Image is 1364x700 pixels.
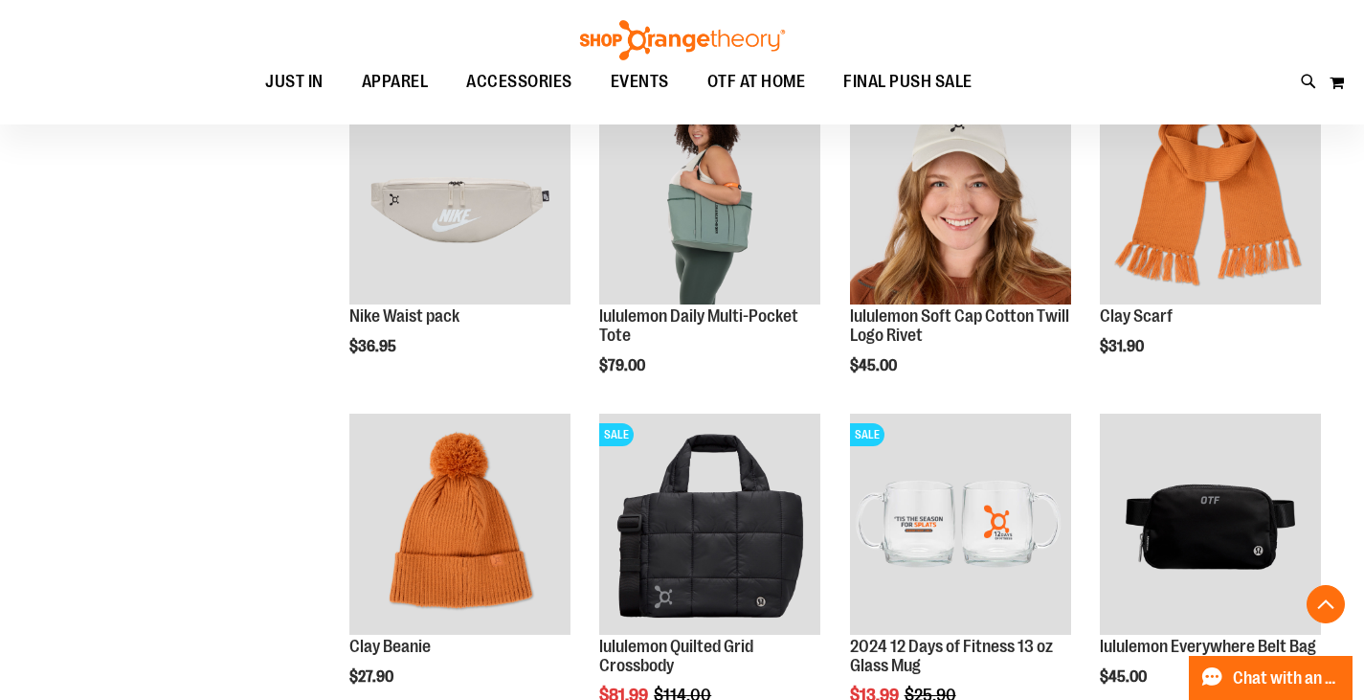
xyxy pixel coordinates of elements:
[843,60,973,103] span: FINAL PUSH SALE
[599,83,820,307] a: Main view of 2024 Convention lululemon Daily Multi-Pocket Tote
[1100,83,1321,305] img: Clay Scarf
[850,83,1071,305] img: Main view of 2024 Convention lululemon Soft Cap Cotton Twill Logo Rivet
[688,60,825,104] a: OTF AT HOME
[840,74,1081,423] div: product
[599,357,648,374] span: $79.00
[349,338,399,355] span: $36.95
[1100,83,1321,307] a: Clay Scarf
[349,83,570,305] img: Main view of 2024 Convention Nike Waistpack
[349,414,570,638] a: Clay Beanie
[1100,338,1147,355] span: $31.90
[599,414,820,635] img: lululemon Quilted Grid Crossbody
[590,74,830,423] div: product
[362,60,429,103] span: APPAREL
[1189,656,1353,700] button: Chat with an Expert
[447,60,592,103] a: ACCESSORIES
[599,414,820,638] a: lululemon Quilted Grid CrossbodySALE
[1233,669,1341,688] span: Chat with an Expert
[599,83,820,305] img: Main view of 2024 Convention lululemon Daily Multi-Pocket Tote
[599,423,634,446] span: SALE
[592,60,688,104] a: EVENTS
[850,637,1053,675] a: 2024 12 Days of Fitness 13 oz Glass Mug
[349,306,459,326] a: Nike Waist pack
[1100,668,1150,686] span: $45.00
[349,668,396,686] span: $27.90
[1100,306,1173,326] a: Clay Scarf
[246,60,343,104] a: JUST IN
[850,414,1071,635] img: Main image of 2024 12 Days of Fitness 13 oz Glass Mug
[1100,414,1321,638] a: lululemon Everywhere Belt Bag
[466,60,572,103] span: ACCESSORIES
[850,83,1071,307] a: Main view of 2024 Convention lululemon Soft Cap Cotton Twill Logo Rivet
[599,637,753,675] a: lululemon Quilted Grid Crossbody
[349,414,570,635] img: Clay Beanie
[611,60,669,103] span: EVENTS
[349,637,431,656] a: Clay Beanie
[340,74,580,404] div: product
[850,414,1071,638] a: Main image of 2024 12 Days of Fitness 13 oz Glass MugSALE
[850,306,1069,345] a: lululemon Soft Cap Cotton Twill Logo Rivet
[349,83,570,307] a: Main view of 2024 Convention Nike Waistpack
[1100,414,1321,635] img: lululemon Everywhere Belt Bag
[824,60,992,104] a: FINAL PUSH SALE
[850,357,900,374] span: $45.00
[707,60,806,103] span: OTF AT HOME
[1307,585,1345,623] button: Back To Top
[577,20,788,60] img: Shop Orangetheory
[850,423,884,446] span: SALE
[599,306,798,345] a: lululemon Daily Multi-Pocket Tote
[265,60,324,103] span: JUST IN
[1090,74,1330,404] div: product
[343,60,448,104] a: APPAREL
[1100,637,1316,656] a: lululemon Everywhere Belt Bag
